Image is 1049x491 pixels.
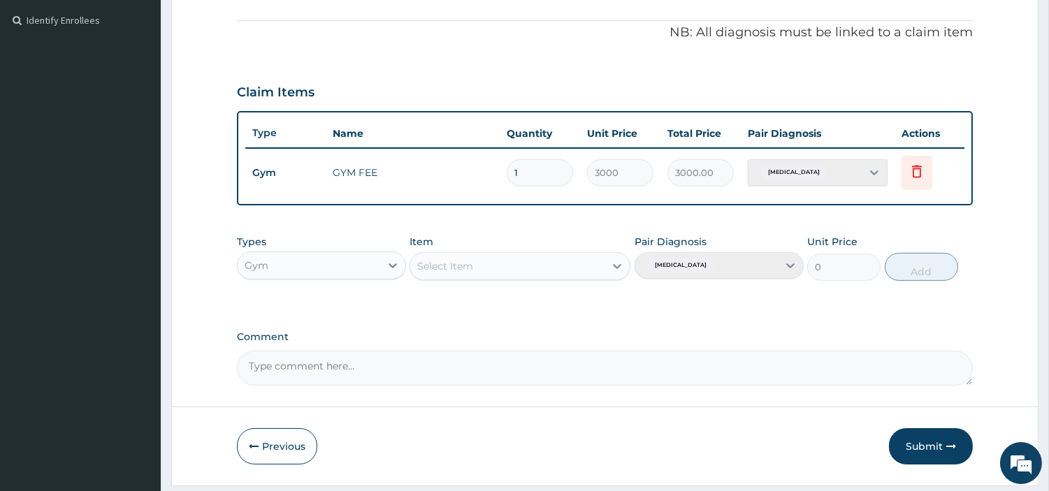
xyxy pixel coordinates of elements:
[889,428,973,464] button: Submit
[237,24,973,42] p: NB: All diagnosis must be linked to a claim item
[635,235,707,249] label: Pair Diagnosis
[245,120,326,146] th: Type
[326,159,500,186] td: GYM FEE
[237,331,973,343] label: Comment
[237,236,266,248] label: Types
[500,119,580,147] th: Quantity
[580,119,660,147] th: Unit Price
[410,235,433,249] label: Item
[237,85,314,101] h3: Claim Items
[26,70,57,105] img: d_794563401_company_1708531726252_794563401
[326,119,500,147] th: Name
[245,258,268,272] div: Gym
[417,259,473,273] div: Select Item
[81,153,193,294] span: We're online!
[895,119,964,147] th: Actions
[7,336,266,385] textarea: Type your message and hit 'Enter'
[245,160,326,186] td: Gym
[660,119,741,147] th: Total Price
[807,235,858,249] label: Unit Price
[73,78,235,96] div: Chat with us now
[885,253,958,281] button: Add
[229,7,263,41] div: Minimize live chat window
[237,428,317,464] button: Previous
[741,119,895,147] th: Pair Diagnosis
